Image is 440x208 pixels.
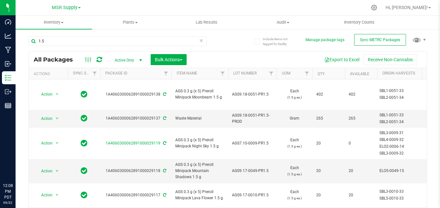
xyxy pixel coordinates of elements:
[35,90,53,99] span: Action
[350,72,369,76] a: Available
[34,56,79,63] span: All Packages
[379,168,440,174] div: Value 1: ELO5-0049-15
[266,68,277,79] a: Filter
[379,137,440,143] div: Value 2: SBL4-0009-32
[335,19,383,25] span: Inventory Counts
[99,91,172,98] div: 1A4060300062891000029138
[99,192,172,198] div: 1A4060300062891000029117
[53,90,61,99] span: select
[281,189,308,201] span: Each
[175,189,224,201] span: AGS 0.3 g (x 5) Preroll Minipack Lava Flower 1.5 g
[81,90,87,99] span: In Sync
[53,114,61,123] span: select
[316,91,341,98] span: 402
[281,115,308,121] span: Gram
[379,189,440,195] div: Value 1: SBL3-0010-33
[281,137,308,149] span: Each
[282,71,290,75] a: UOM
[5,19,11,25] inline-svg: Dashboard
[151,54,187,65] button: Bulk Actions
[81,166,87,175] span: In Sync
[232,140,273,146] span: AGS7.10-0009-PR1.5
[175,88,224,100] span: AGS 0.3 g (x 5) Preroll Minipack Moonbeam 1.5 g
[162,168,166,173] span: Sync from Compliance System
[379,150,440,156] div: Value 4: SBL3-0009-32
[73,71,98,75] a: Sync Status
[349,168,373,174] span: 20
[53,191,61,200] span: select
[3,200,13,205] p: 09/22
[175,137,224,149] span: AGS 0.3 g (x 5) Preroll Minipack Night Sky 1.5 g
[281,171,308,177] p: (1.5 g ea.)
[379,88,440,94] div: Value 1: SBL1-0051-33
[155,57,182,62] span: Bulk Actions
[5,47,11,53] inline-svg: Manufacturing
[379,195,440,202] div: Value 2: SBL5-0010-33
[106,141,160,145] a: 1A4060300062891000029119
[245,16,321,29] a: Audit
[233,71,257,75] a: Lot Number
[379,130,440,136] div: Value 1: SBL3-0009-31
[161,68,171,79] a: Filter
[281,143,308,149] p: (1.5 g ea.)
[16,16,92,29] a: Inventory
[175,162,224,180] span: AGS 0.3 g (x 5) Preroll Minipack Mountain Shadows 1.5 g
[316,192,341,198] span: 20
[379,144,440,150] div: Value 3: ELO2-0006-14
[16,19,92,25] span: Inventory
[92,19,168,25] span: Plants
[320,54,364,65] button: Export to Excel
[6,156,26,176] iframe: Resource center
[306,37,344,43] button: Manage package tags
[364,54,417,65] button: Receive Non-Cannabis
[5,61,11,67] inline-svg: Inbound
[162,193,166,197] span: Sync from Compliance System
[281,94,308,100] p: (1.5 g ea.)
[321,16,398,29] a: Inventory Counts
[99,168,172,174] div: 1A4060300062891000029118
[316,140,341,146] span: 20
[354,34,406,46] button: Sync METRC Packages
[281,195,308,201] p: (1.5 g ea.)
[168,16,245,29] a: Lab Results
[35,167,53,176] span: Action
[81,114,87,123] span: In Sync
[232,91,273,98] span: AGS9.18-0051-PR1.5
[81,191,87,200] span: In Sync
[232,192,273,198] span: AGS9.17-0010-PR1.5
[281,165,308,177] span: Each
[232,168,273,174] span: AGS9.17-0049-PR1.5
[162,92,166,97] span: Sync from Compliance System
[35,191,53,200] span: Action
[379,112,440,118] div: Value 1: SBL1-0051-33
[81,139,87,148] span: In Sync
[263,37,295,46] span: Include items not tagged for facility
[29,36,207,46] input: Search Package ID, Item Name, SKU, Lot or Part Number...
[89,68,100,79] a: Filter
[5,102,11,109] inline-svg: Reports
[35,114,53,123] span: Action
[379,119,440,125] div: Value 2: SBL2-0051-34
[360,38,400,42] span: Sync METRC Packages
[349,91,373,98] span: 402
[34,72,65,76] div: Actions
[349,192,373,198] span: 20
[382,71,415,75] a: Origin Harvests
[52,5,77,10] span: MSR Supply
[162,141,166,145] span: Sync from Compliance System
[281,88,308,100] span: Each
[3,183,13,200] p: 12:08 PM PDT
[386,5,428,10] span: Hi, [PERSON_NAME]!
[5,75,11,81] inline-svg: Inventory
[318,72,325,76] a: Qty
[245,19,321,25] span: Audit
[35,139,53,148] span: Action
[199,36,203,45] span: Clear
[53,167,61,176] span: select
[99,115,172,121] div: 1A4060300062891000029137
[316,168,341,174] span: 20
[187,19,226,25] span: Lab Results
[302,68,312,79] a: Filter
[5,33,11,39] inline-svg: Analytics
[349,140,373,146] span: 0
